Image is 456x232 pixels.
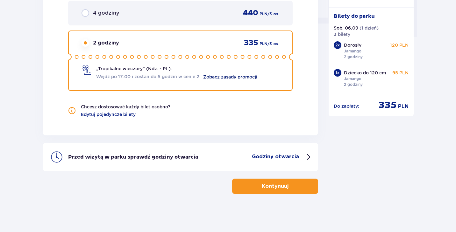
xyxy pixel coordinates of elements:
[93,10,119,17] p: 4 godziny
[203,74,257,79] a: Zobacz zasady promocji
[244,38,258,48] p: 335
[96,73,201,80] span: Wejdź po 17:00 i zostań do 5 godzin w cenie 2.
[81,111,136,118] a: Edytuj pojedyncze bilety
[334,103,359,109] p: Do zapłaty :
[398,103,409,110] p: PLN
[50,151,63,163] img: clock icon
[243,8,258,18] p: 440
[260,41,267,47] p: PLN
[344,48,361,54] p: Jamango
[96,65,172,72] p: „Tropikalne wieczory" (Ndz. - Pt.):
[68,154,198,160] p: Przed wizytą w parku sprawdź godziny otwarcia
[334,31,350,38] p: 3 bilety
[334,13,375,20] p: Bilety do parku
[334,69,341,77] div: 1 x
[344,42,361,48] p: Dorosły
[360,25,379,31] p: ( 1 dzień )
[81,104,170,110] p: Chcesz dostosować każdy bilet osobno?
[344,82,363,87] p: 2 godziny
[267,41,279,47] p: / 3 os.
[334,41,341,49] div: 2 x
[344,76,361,82] p: Jamango
[252,153,310,161] button: Godziny otwarcia
[344,70,386,76] p: Dziecko do 120 cm
[260,11,267,17] p: PLN
[344,54,363,60] p: 2 godziny
[252,153,299,160] p: Godziny otwarcia
[334,25,358,31] p: Sob. 06.09
[93,39,119,46] p: 2 godziny
[262,183,289,190] p: Kontynuuj
[379,99,397,111] p: 335
[267,11,279,17] p: / 3 os.
[232,179,318,194] button: Kontynuuj
[392,70,409,76] p: 95 PLN
[390,42,409,48] p: 120 PLN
